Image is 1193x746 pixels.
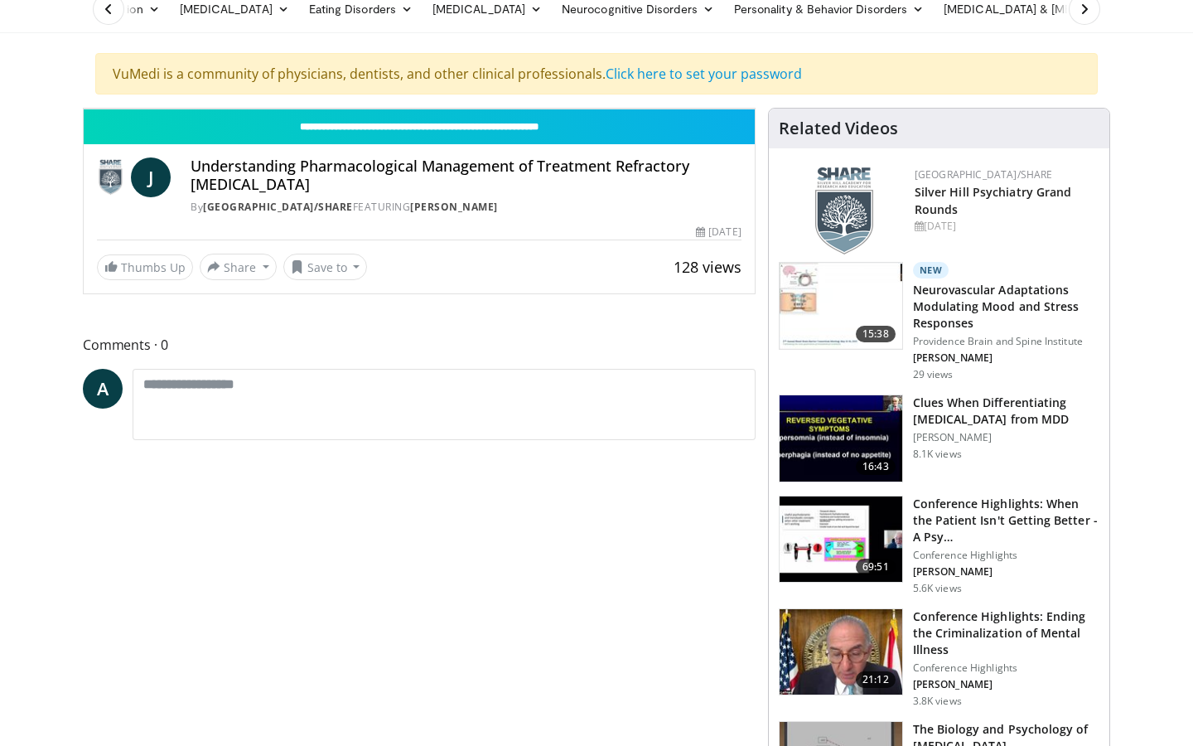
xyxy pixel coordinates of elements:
img: 4562edde-ec7e-4758-8328-0659f7ef333d.150x105_q85_crop-smart_upscale.jpg [780,263,902,349]
a: 15:38 New Neurovascular Adaptations Modulating Mood and Stress Responses Providence Brain and Spi... [779,262,1099,381]
img: a6520382-d332-4ed3-9891-ee688fa49237.150x105_q85_crop-smart_upscale.jpg [780,395,902,482]
p: Conference Highlights [913,549,1099,562]
a: J [131,157,171,197]
h4: Understanding Pharmacological Management of Treatment Refractory [MEDICAL_DATA] [191,157,741,193]
a: Click here to set your password [606,65,802,83]
a: 16:43 Clues When Differentiating [MEDICAL_DATA] from MDD [PERSON_NAME] 8.1K views [779,395,1099,482]
p: 5.6K views [913,582,962,595]
a: 69:51 Conference Highlights: When the Patient Isn't Getting Better - A Psy… Conference Highlights... [779,496,1099,595]
p: [PERSON_NAME] [913,565,1099,579]
p: New [913,262,949,279]
p: 8.1K views [913,448,962,461]
img: 1419e6f0-d69a-482b-b3ae-1573189bf46e.150x105_q85_crop-smart_upscale.jpg [780,609,902,695]
p: Conference Highlights [913,661,1099,675]
a: Thumbs Up [97,254,193,280]
a: [PERSON_NAME] [410,200,498,214]
button: Share [200,254,277,280]
span: Comments 0 [83,334,756,356]
span: 15:38 [856,326,896,342]
span: 128 views [674,257,741,277]
p: Providence Brain and Spine Institute [913,335,1099,348]
a: A [83,369,123,409]
h3: Conference Highlights: Ending the Criminalization of Mental Illness [913,608,1099,658]
img: Silver Hill Hospital/SHARE [97,157,124,197]
img: f8aaeb6d-318f-4fcf-bd1d-54ce21f29e87.png.150x105_q85_autocrop_double_scale_upscale_version-0.2.png [815,167,873,254]
div: [DATE] [915,219,1096,234]
span: 16:43 [856,458,896,475]
img: 4362ec9e-0993-4580-bfd4-8e18d57e1d49.150x105_q85_crop-smart_upscale.jpg [780,497,902,583]
a: Silver Hill Psychiatry Grand Rounds [915,184,1072,217]
p: [PERSON_NAME] [913,678,1099,691]
p: 3.8K views [913,695,962,708]
a: [GEOGRAPHIC_DATA]/SHARE [915,167,1053,182]
div: By FEATURING [191,200,741,215]
a: 21:12 Conference Highlights: Ending the Criminalization of Mental Illness Conference Highlights [... [779,608,1099,708]
span: 21:12 [856,671,896,688]
h3: Clues When Differentiating [MEDICAL_DATA] from MDD [913,395,1099,428]
button: Save to [283,254,368,280]
div: [DATE] [696,225,741,240]
div: VuMedi is a community of physicians, dentists, and other clinical professionals. [95,53,1098,94]
h3: Conference Highlights: When the Patient Isn't Getting Better - A Psy… [913,496,1099,545]
p: [PERSON_NAME] [913,431,1099,444]
p: 29 views [913,368,954,381]
h3: Neurovascular Adaptations Modulating Mood and Stress Responses [913,282,1099,332]
a: [GEOGRAPHIC_DATA]/SHARE [203,200,353,214]
p: [PERSON_NAME] [913,351,1099,365]
h4: Related Videos [779,119,898,138]
span: 69:51 [856,559,896,575]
